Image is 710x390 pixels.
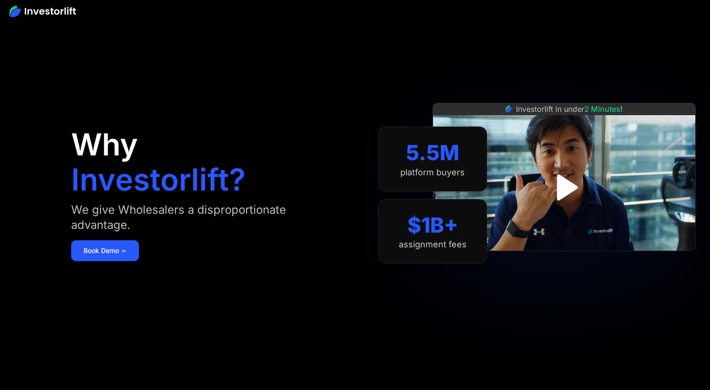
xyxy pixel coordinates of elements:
div: assignment fees [399,239,467,250]
span: 2 Minutes [584,104,620,114]
div: $1B+ [407,213,458,238]
div: platform buyers [400,167,465,178]
h1: Investorlift? [71,164,246,195]
a: Book Demo ➢ [71,240,139,261]
iframe: Customer reviews powered by Trustpilot [493,256,636,267]
div: We give Wholesalers a disproportionate advantage. [71,202,326,233]
div: Investorlift in under ! [516,103,623,115]
a: open lightbox [543,166,585,209]
div: 5.5M [406,140,460,165]
h1: Why [71,129,138,160]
